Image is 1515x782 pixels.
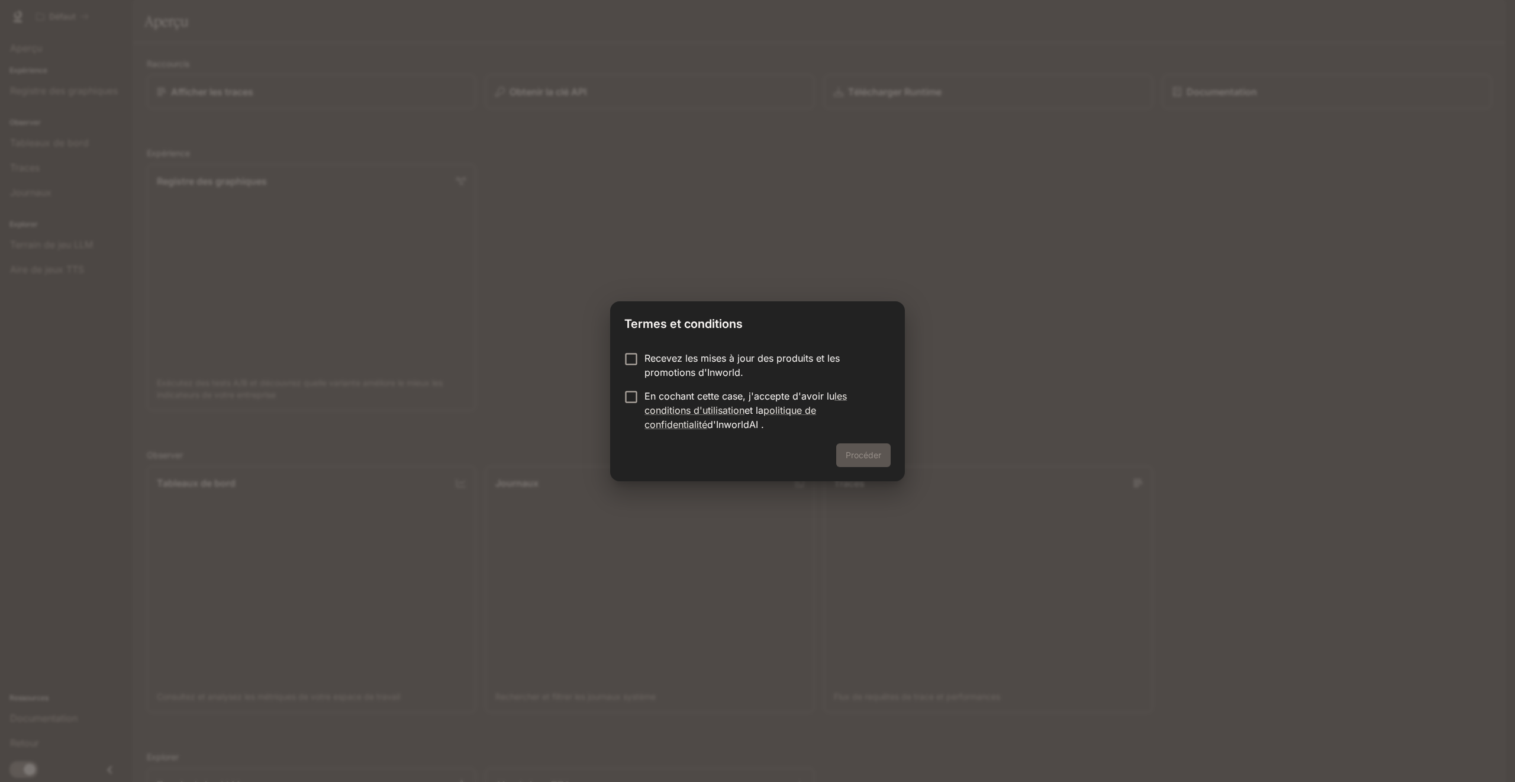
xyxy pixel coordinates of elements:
font: En cochant cette case, j'accepte d'avoir lu [644,390,834,402]
a: politique de confidentialité [644,404,816,430]
font: d'InworldAI . [707,419,764,430]
a: les conditions d'utilisation [644,390,847,416]
font: Recevez les mises à jour des produits et les promotions d'Inworld. [644,352,840,378]
font: Termes et conditions [624,317,743,331]
font: et la [744,404,763,416]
